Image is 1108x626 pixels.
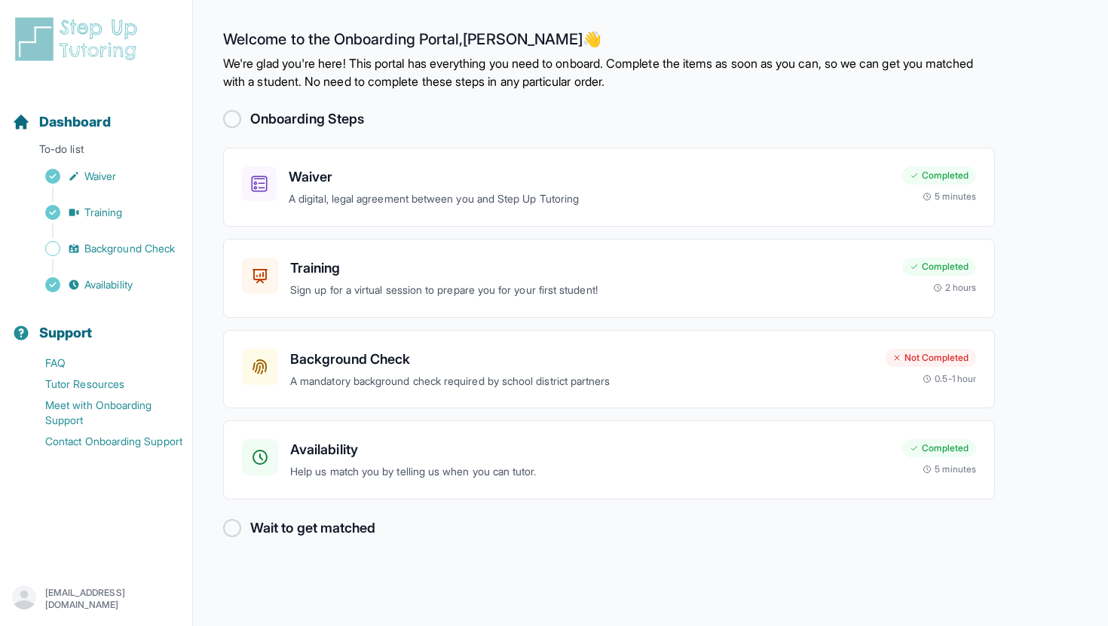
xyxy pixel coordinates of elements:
[12,353,192,374] a: FAQ
[223,420,995,499] a: AvailabilityHelp us match you by telling us when you can tutor.Completed5 minutes
[902,166,976,185] div: Completed
[12,431,192,452] a: Contact Onboarding Support
[12,374,192,395] a: Tutor Resources
[39,322,93,344] span: Support
[12,585,180,612] button: [EMAIL_ADDRESS][DOMAIN_NAME]
[223,148,995,227] a: WaiverA digital, legal agreement between you and Step Up TutoringCompleted5 minutes
[12,395,192,431] a: Meet with Onboarding Support
[923,373,976,385] div: 0.5-1 hour
[84,169,116,184] span: Waiver
[290,349,873,370] h3: Background Check
[290,373,873,390] p: A mandatory background check required by school district partners
[84,205,123,220] span: Training
[12,238,192,259] a: Background Check
[923,463,976,475] div: 5 minutes
[84,277,133,292] span: Availability
[902,258,976,276] div: Completed
[290,282,890,299] p: Sign up for a virtual session to prepare you for your first student!
[12,202,192,223] a: Training
[250,108,364,130] h2: Onboarding Steps
[223,330,995,409] a: Background CheckA mandatory background check required by school district partnersNot Completed0.5...
[289,191,890,208] p: A digital, legal agreement between you and Step Up Tutoring
[6,87,186,139] button: Dashboard
[12,15,146,63] img: logo
[923,191,976,203] div: 5 minutes
[12,166,192,187] a: Waiver
[6,298,186,350] button: Support
[250,518,375,539] h2: Wait to get matched
[6,142,186,163] p: To-do list
[223,239,995,318] a: TrainingSign up for a virtual session to prepare you for your first student!Completed2 hours
[902,439,976,457] div: Completed
[45,587,180,611] p: [EMAIL_ADDRESS][DOMAIN_NAME]
[290,439,890,460] h3: Availability
[885,349,976,367] div: Not Completed
[12,274,192,295] a: Availability
[933,282,977,294] div: 2 hours
[289,166,890,188] h3: Waiver
[12,111,111,133] a: Dashboard
[39,111,111,133] span: Dashboard
[223,30,995,54] h2: Welcome to the Onboarding Portal, [PERSON_NAME] 👋
[290,463,890,481] p: Help us match you by telling us when you can tutor.
[223,54,995,90] p: We're glad you're here! This portal has everything you need to onboard. Complete the items as soo...
[290,258,890,279] h3: Training
[84,241,175,256] span: Background Check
